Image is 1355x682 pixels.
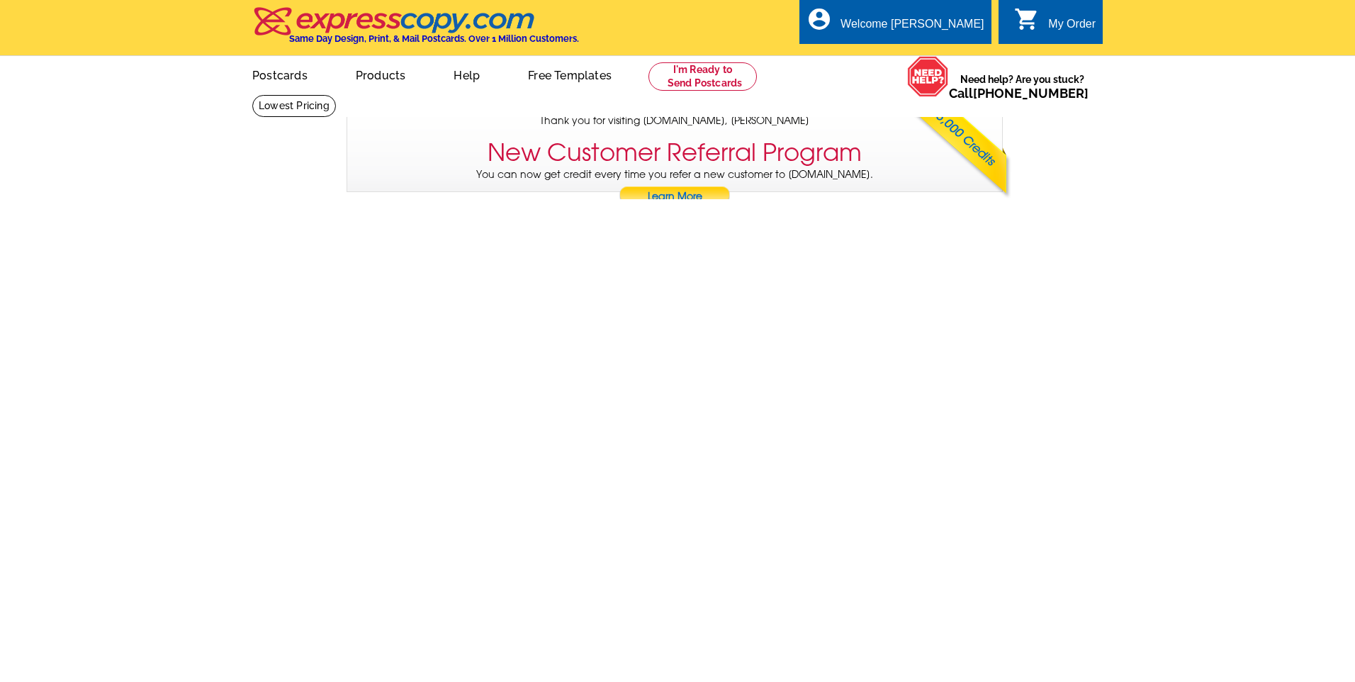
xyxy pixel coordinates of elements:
h4: Same Day Design, Print, & Mail Postcards. Over 1 Million Customers. [289,33,579,44]
i: account_circle [806,6,832,32]
p: You can now get credit every time you refer a new customer to [DOMAIN_NAME]. [347,167,1002,208]
div: My Order [1048,18,1096,38]
a: Same Day Design, Print, & Mail Postcards. Over 1 Million Customers. [252,17,579,44]
a: Free Templates [505,57,634,91]
a: Help [431,57,502,91]
span: Thank you for visiting [DOMAIN_NAME], [PERSON_NAME] [540,113,809,128]
a: shopping_cart My Order [1014,16,1096,33]
a: Products [333,57,429,91]
div: Welcome [PERSON_NAME] [840,18,984,38]
img: help [907,56,949,97]
a: Learn More [619,186,731,208]
a: Postcards [230,57,330,91]
i: shopping_cart [1014,6,1040,32]
h3: New Customer Referral Program [488,138,862,167]
a: [PHONE_NUMBER] [973,86,1089,101]
span: Need help? Are you stuck? [949,72,1096,101]
span: Call [949,86,1089,101]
